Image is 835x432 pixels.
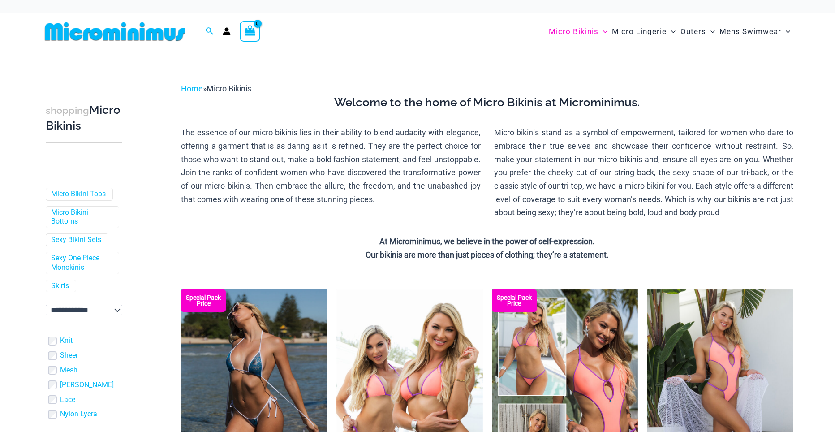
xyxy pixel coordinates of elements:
b: Special Pack Price [181,295,226,307]
p: The essence of our micro bikinis lies in their ability to blend audacity with elegance, offering ... [181,126,481,206]
nav: Site Navigation [545,17,794,47]
span: Outers [680,20,706,43]
a: Micro Bikini Bottoms [51,208,112,227]
a: Micro Bikini Tops [51,190,106,199]
span: shopping [46,105,89,116]
span: Menu Toggle [667,20,676,43]
a: [PERSON_NAME] [60,380,114,390]
a: Nylon Lycra [60,410,97,419]
h3: Welcome to the home of Micro Bikinis at Microminimus. [181,95,793,110]
a: Sexy One Piece Monokinis [51,254,112,272]
p: Micro bikinis stand as a symbol of empowerment, tailored for women who dare to embrace their true... [494,126,794,219]
a: Skirts [51,281,69,291]
a: Mens SwimwearMenu ToggleMenu Toggle [717,18,792,45]
a: Micro BikinisMenu ToggleMenu Toggle [547,18,610,45]
span: Mens Swimwear [719,20,781,43]
a: Account icon link [223,27,231,35]
a: Knit [60,336,73,346]
a: OutersMenu ToggleMenu Toggle [678,18,717,45]
a: Home [181,84,203,93]
b: Special Pack Price [492,295,537,307]
a: Micro LingerieMenu ToggleMenu Toggle [610,18,678,45]
span: Micro Bikinis [207,84,251,93]
a: Search icon link [206,26,214,37]
a: View Shopping Cart, empty [240,21,260,42]
a: Sexy Bikini Sets [51,235,101,245]
span: Menu Toggle [781,20,790,43]
span: Micro Lingerie [612,20,667,43]
select: wpc-taxonomy-pa_color-745982 [46,305,122,315]
a: Mesh [60,366,77,375]
strong: At Microminimus, we believe in the power of self-expression. [379,237,595,246]
h3: Micro Bikinis [46,103,122,134]
span: Micro Bikinis [549,20,598,43]
span: Menu Toggle [706,20,715,43]
span: » [181,84,251,93]
strong: Our bikinis are more than just pieces of clothing; they’re a statement. [366,250,609,259]
a: Sheer [60,351,78,360]
span: Menu Toggle [598,20,607,43]
img: MM SHOP LOGO FLAT [41,22,189,42]
a: Lace [60,395,75,405]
